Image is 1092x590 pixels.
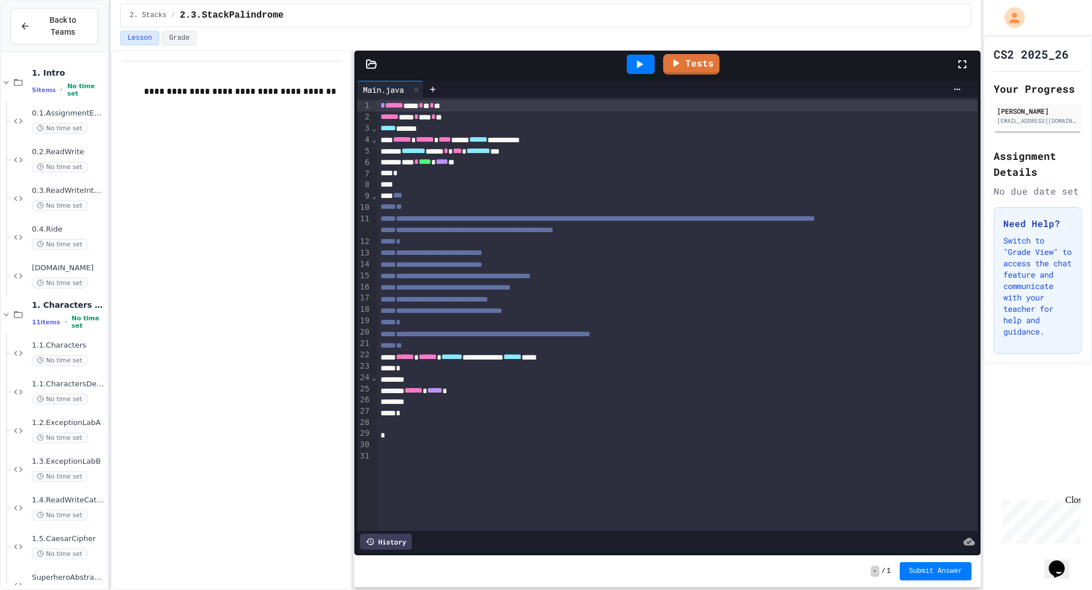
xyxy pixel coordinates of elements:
span: 1.3.ExceptionLabB [32,457,105,467]
span: No time set [32,394,88,405]
span: No time set [32,162,88,172]
h1: CS2 2025_26 [994,46,1069,62]
div: 4 [357,134,371,146]
span: Back to Teams [37,14,89,38]
div: 21 [357,338,371,349]
span: / [171,11,175,20]
div: 29 [357,428,371,439]
div: 9 [357,191,371,202]
span: Submit Answer [909,567,962,576]
span: No time set [32,355,88,366]
span: 1.4.ReadWriteCatchExceptions [32,496,105,505]
div: 2 [357,112,371,123]
div: 24 [357,372,371,383]
h2: Assignment Details [994,148,1082,180]
span: • [60,85,63,94]
span: Fold line [371,373,377,382]
span: 0.4.Ride [32,225,105,234]
span: No time set [32,123,88,134]
div: 19 [357,315,371,327]
span: No time set [32,200,88,211]
div: Main.java [357,81,424,98]
div: No due date set [994,184,1082,198]
button: Lesson [120,31,159,46]
div: 18 [357,304,371,315]
span: 1 [887,567,891,576]
div: [PERSON_NAME] [997,106,1078,116]
div: 20 [357,327,371,338]
div: 7 [357,168,371,180]
button: Back to Teams [10,8,98,44]
button: Submit Answer [900,562,971,580]
div: 27 [357,406,371,417]
div: 11 [357,213,371,236]
span: 11 items [32,319,60,326]
div: 5 [357,146,371,157]
div: 1 [357,100,371,112]
span: 0.3.ReadWriteIntegers [32,186,105,196]
div: 15 [357,270,371,282]
div: 22 [357,349,371,361]
span: 2.3.StackPalindrome [180,9,283,22]
div: 23 [357,361,371,372]
span: 1. Characters and Interfaces [32,300,105,310]
span: No time set [32,510,88,521]
a: Tests [663,54,719,75]
div: History [360,534,412,550]
span: 1.1.CharactersDemo [32,379,105,389]
div: 31 [357,451,371,462]
div: [EMAIL_ADDRESS][DOMAIN_NAME] [997,117,1078,125]
div: Chat with us now!Close [5,5,78,72]
div: 17 [357,292,371,304]
div: 14 [357,259,371,270]
span: 0.2.ReadWrite [32,147,105,157]
span: No time set [32,471,88,482]
span: 1.2.ExceptionLabA [32,418,105,428]
iframe: chat widget [1044,544,1081,579]
span: 1.1.Characters [32,341,105,350]
div: 30 [357,439,371,451]
span: 0.1.AssignmentExample [32,109,105,118]
div: 12 [357,236,371,247]
span: No time set [32,278,88,288]
div: 16 [357,282,371,293]
h3: Need Help? [1003,217,1072,230]
span: Fold line [371,191,377,200]
span: No time set [67,82,105,97]
span: No time set [32,548,88,559]
button: Grade [162,31,197,46]
span: 1. Intro [32,68,105,78]
div: 8 [357,179,371,191]
span: No time set [72,315,105,329]
span: Fold line [371,135,377,144]
div: 10 [357,202,371,213]
span: 2. Stacks [130,11,167,20]
span: [DOMAIN_NAME] [32,263,105,273]
h2: Your Progress [994,81,1082,97]
span: Fold line [371,123,377,133]
span: SuperheroAbstractExample [32,573,105,583]
div: 13 [357,247,371,259]
span: • [65,317,67,327]
div: Main.java [357,84,409,96]
div: My Account [992,5,1028,31]
div: 28 [357,417,371,428]
span: No time set [32,432,88,443]
p: Switch to "Grade View" to access the chat feature and communicate with your teacher for help and ... [1003,235,1072,337]
span: No time set [32,239,88,250]
iframe: chat widget [998,495,1081,543]
div: 3 [357,123,371,134]
span: 5 items [32,86,56,94]
span: 1.5.CaesarCipher [32,534,105,544]
div: 26 [357,394,371,406]
span: / [882,567,886,576]
div: 6 [357,157,371,168]
span: - [871,566,879,577]
div: 25 [357,383,371,395]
